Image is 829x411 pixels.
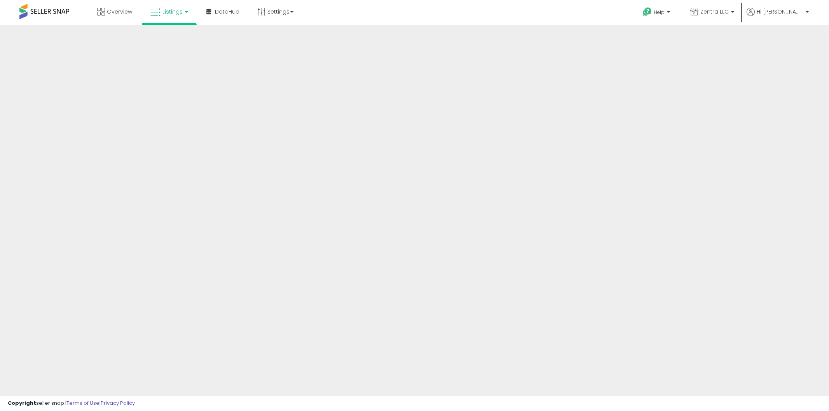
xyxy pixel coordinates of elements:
[654,9,665,16] span: Help
[162,8,183,16] span: Listings
[107,8,132,16] span: Overview
[637,1,678,25] a: Help
[747,8,809,25] a: Hi [PERSON_NAME]
[757,8,803,16] span: Hi [PERSON_NAME]
[215,8,239,16] span: DataHub
[642,7,652,17] i: Get Help
[700,8,729,16] span: Zentra LLC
